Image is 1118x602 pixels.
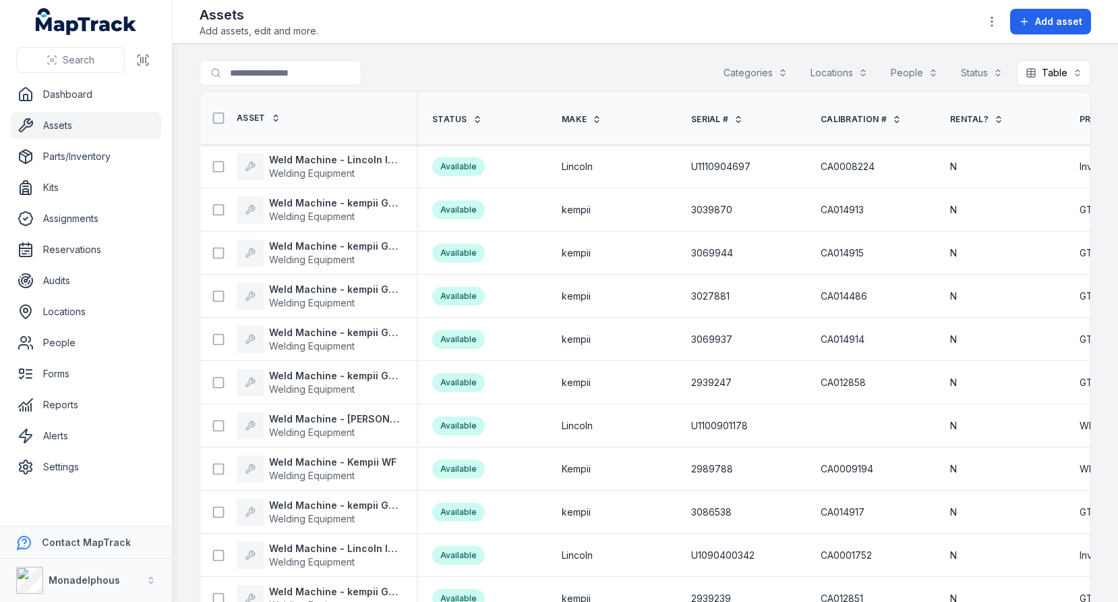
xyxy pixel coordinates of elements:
[237,113,266,124] span: Asset
[821,333,864,346] span: CA014914
[562,160,593,173] span: Lincoln
[821,114,902,125] a: Calibration #
[237,499,400,526] a: Weld Machine - kempii GTAWWelding Equipment
[36,8,137,35] a: MapTrack
[432,373,485,392] div: Available
[821,160,875,173] span: CA0008224
[1080,505,1107,519] span: GTAW
[821,462,873,476] span: CA0009194
[432,330,485,349] div: Available
[691,114,743,125] a: Serial #
[950,114,1003,125] a: Rental?
[950,160,957,173] span: N
[269,153,400,167] strong: Weld Machine - Lincoln Inverter
[432,244,485,263] div: Available
[1080,333,1107,346] span: GTAW
[1080,290,1107,303] span: GTAW
[432,114,467,125] span: Status
[269,585,400,599] strong: Weld Machine - kempii GTAW
[63,53,94,67] span: Search
[237,153,400,180] a: Weld Machine - Lincoln InverterWelding Equipment
[950,203,957,217] span: N
[42,537,131,548] strong: Contact MapTrack
[1080,376,1107,389] span: GTAW
[237,542,400,569] a: Weld Machine - Lincoln InverterWelding Equipment
[11,81,161,108] a: Dashboard
[11,174,161,201] a: Kits
[11,329,161,356] a: People
[269,167,355,179] span: Welding Equipment
[821,376,866,389] span: CA012858
[432,157,485,176] div: Available
[691,376,732,389] span: 2939247
[691,505,732,519] span: 3086538
[237,196,400,223] a: Weld Machine - kempii GTAWWelding Equipment
[691,549,755,562] span: U1090400342
[562,114,601,125] a: Make
[950,419,957,433] span: N
[1080,462,1094,476] span: WF
[49,574,120,586] strong: Monadelphous
[237,369,400,396] a: Weld Machine - kempii GTAWWelding Equipment
[950,376,957,389] span: N
[269,412,400,426] strong: Weld Machine - [PERSON_NAME]
[237,326,400,353] a: Weld Machine - kempii GTAWWelding Equipment
[200,24,318,38] span: Add assets, edit and more.
[269,556,355,568] span: Welding Equipment
[237,283,400,310] a: Weld Machine - kempii GTAWWelding Equipment
[1080,246,1107,260] span: GTAW
[950,246,957,260] span: N
[432,200,485,219] div: Available
[1035,15,1082,28] span: Add asset
[11,205,161,232] a: Assignments
[269,513,355,524] span: Welding Equipment
[882,60,947,86] button: People
[432,546,485,565] div: Available
[952,60,1011,86] button: Status
[11,267,161,294] a: Audits
[1017,60,1091,86] button: Table
[562,246,591,260] span: kempii
[432,287,485,306] div: Available
[562,419,593,433] span: Lincoln
[691,114,728,125] span: Serial #
[821,203,864,217] span: CA014913
[691,160,751,173] span: U1110904697
[562,290,591,303] span: kempii
[269,297,355,308] span: Welding Equipment
[802,60,877,86] button: Locations
[562,114,587,125] span: Make
[269,369,400,383] strong: Weld Machine - kempii GTAW
[237,240,400,267] a: Weld Machine - kempii GTAWWelding Equipment
[269,499,400,512] strong: Weld Machine - kempii GTAW
[691,462,733,476] span: 2989788
[432,416,485,435] div: Available
[1080,549,1114,562] span: Inverter
[11,298,161,325] a: Locations
[691,419,748,433] span: U1100901178
[562,376,591,389] span: kempii
[237,456,396,483] a: Weld Machine - Kempii WFWelding Equipment
[269,427,355,438] span: Welding Equipment
[1010,9,1091,34] button: Add asset
[821,246,864,260] span: CA014915
[269,470,355,481] span: Welding Equipment
[691,246,733,260] span: 3069944
[237,412,400,439] a: Weld Machine - [PERSON_NAME]Welding Equipment
[562,462,591,476] span: Kempii
[821,114,887,125] span: Calibration #
[1080,160,1114,173] span: Inverter
[691,290,730,303] span: 3027881
[16,47,125,73] button: Search
[950,549,957,562] span: N
[11,454,161,481] a: Settings
[821,505,864,519] span: CA014917
[432,114,482,125] a: Status
[269,211,355,222] span: Welding Equipment
[1080,203,1107,217] span: GTAW
[821,549,872,562] span: CA0001752
[269,283,400,296] strong: Weld Machine - kempii GTAW
[950,333,957,346] span: N
[950,462,957,476] span: N
[950,290,957,303] span: N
